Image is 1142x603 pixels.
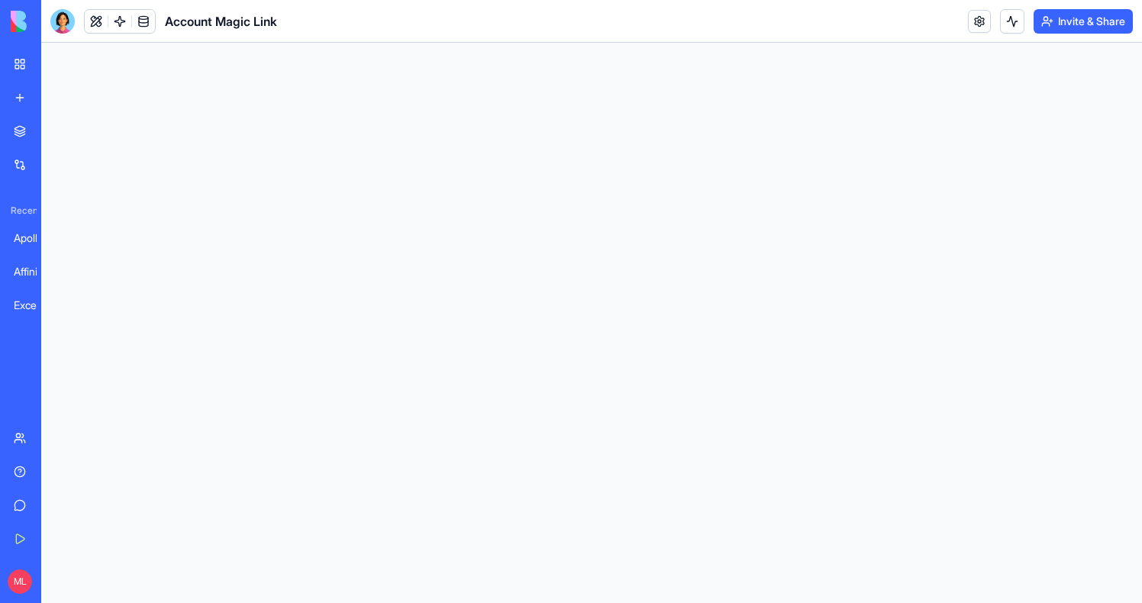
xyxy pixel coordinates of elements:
img: logo [11,11,105,32]
a: Apollo [5,223,66,253]
span: ML [8,569,32,594]
div: Apollo [14,231,56,246]
a: Excel [5,290,66,321]
div: Affinity [14,264,56,279]
button: Invite & Share [1034,9,1133,34]
div: Excel [14,298,56,313]
a: Affinity [5,256,66,287]
span: Account Magic Link [165,12,277,31]
span: Recent [5,205,37,217]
